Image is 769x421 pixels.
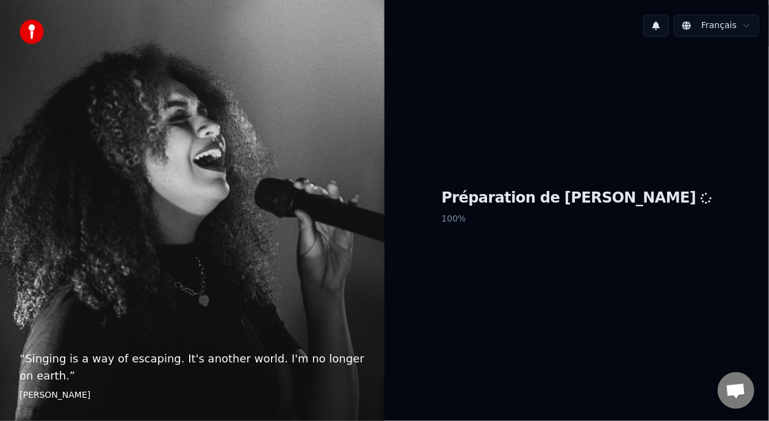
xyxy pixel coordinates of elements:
[20,20,44,44] img: youka
[20,350,365,384] p: “ Singing is a way of escaping. It's another world. I'm no longer on earth. ”
[442,208,712,230] p: 100 %
[442,189,712,208] h1: Préparation de [PERSON_NAME]
[20,389,365,401] footer: [PERSON_NAME]
[718,372,754,409] a: Ouvrir le chat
